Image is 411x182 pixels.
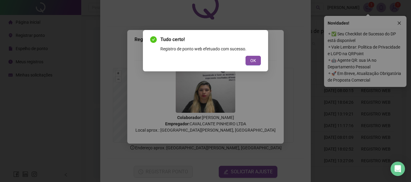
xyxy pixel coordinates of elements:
[150,36,157,43] span: check-circle
[246,56,261,65] button: OK
[160,36,261,43] span: Tudo certo!
[250,57,256,64] span: OK
[391,162,405,176] div: Open Intercom Messenger
[160,46,261,52] div: Registro de ponto web efetuado com sucesso.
